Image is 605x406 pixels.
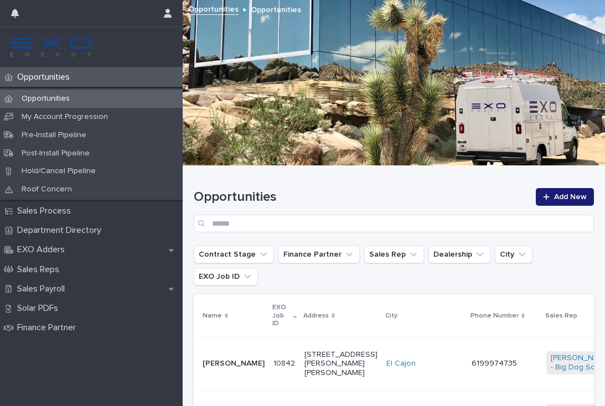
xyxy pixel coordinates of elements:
[194,268,258,285] button: EXO Job ID
[536,188,594,206] a: Add New
[13,322,85,333] p: Finance Partner
[194,189,529,205] h1: Opportunities
[278,246,360,263] button: Finance Partner
[194,246,274,263] button: Contract Stage
[273,357,297,368] p: 10842
[472,360,517,367] a: 6199974735
[13,284,74,294] p: Sales Payroll
[364,246,424,263] button: Sales Rep
[13,166,105,176] p: Hold/Cancel Pipeline
[385,310,397,322] p: City
[251,3,301,15] p: Opportunities
[545,310,577,322] p: Sales Rep
[303,310,329,322] p: Address
[203,359,265,368] p: [PERSON_NAME]
[203,310,222,322] p: Name
[188,2,239,15] a: Opportunities
[13,131,95,140] p: Pre-Install Pipeline
[13,149,99,158] p: Post-Install Pipeline
[194,215,594,232] input: Search
[386,359,416,368] a: El Cajon
[272,301,291,330] p: EXO Job ID
[495,246,532,263] button: City
[13,72,79,82] p: Opportunities
[13,303,67,314] p: Solar PDFs
[13,264,68,275] p: Sales Reps
[304,350,378,378] p: [STREET_ADDRESS][PERSON_NAME][PERSON_NAME]
[9,36,93,58] img: FKS5r6ZBThi8E5hshIGi
[554,193,587,201] span: Add New
[13,244,74,255] p: EXO Adders
[470,310,519,322] p: Phone Number
[13,225,110,236] p: Department Directory
[13,185,81,194] p: Roof Concern
[428,246,490,263] button: Dealership
[13,94,79,103] p: Opportunities
[13,112,117,122] p: My Account Progression
[13,206,80,216] p: Sales Process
